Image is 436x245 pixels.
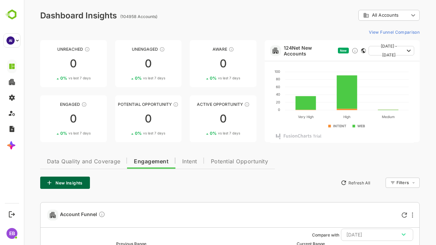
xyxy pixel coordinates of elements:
[136,47,141,52] div: These accounts have not shown enough engagement and need nurturing
[3,8,21,21] img: BambooboxLogoMark.f1c84d78b4c51b1a7b5f700c9845e183.svg
[316,49,323,52] span: New
[16,40,83,87] a: UnreachedThese accounts have not been engaged with for a defined time period00%vs last 7 days
[16,177,66,189] button: New Insights
[254,108,256,112] text: 0
[61,47,66,52] div: These accounts have not been engaged with for a defined time period
[36,76,67,81] div: 0 %
[205,47,210,52] div: These accounts have just entered the buying cycle and need further nurturing
[16,58,83,69] div: 0
[166,113,233,124] div: 0
[45,76,67,81] span: vs last 7 days
[16,47,83,52] div: Unreached
[23,159,96,164] span: Data Quality and Coverage
[372,177,396,189] div: Filters
[252,85,256,89] text: 60
[251,69,256,73] text: 100
[252,92,256,96] text: 40
[36,211,81,219] span: Account Funnel
[328,47,334,54] div: Discover new ICP-fit accounts showing engagement — via intent surges, anonymous website visits, L...
[252,77,256,81] text: 80
[220,102,226,107] div: These accounts have open opportunities which might be at any of the Sales Stages
[16,11,93,20] div: Dashboard Insights
[320,115,327,119] text: High
[58,102,63,107] div: These accounts are warm, further nurturing would qualify them to MQAs
[158,159,173,164] span: Intent
[350,42,380,60] span: [DATE] - [DATE]
[317,229,389,241] button: [DATE]
[6,36,15,45] div: AI
[342,27,396,37] button: View Funnel Comparison
[75,211,81,219] div: Compare Funnel to any previous dates, and click on any plot in the current funnel to view the det...
[194,131,216,136] span: vs last 7 days
[186,131,216,136] div: 0 %
[91,47,158,52] div: Unengaged
[166,40,233,87] a: AwareThese accounts have just entered the buying cycle and need further nurturing00%vs last 7 days
[345,46,390,55] button: [DATE] - [DATE]
[187,159,245,164] span: Potential Opportunity
[96,14,136,19] ag: (104958 Accounts)
[16,95,83,142] a: EngagedThese accounts are warm, further nurturing would qualify them to MQAs00%vs last 7 days
[373,180,385,185] div: Filters
[260,45,311,56] a: 124Net New Accounts
[7,210,16,219] button: Logout
[91,58,158,69] div: 0
[288,232,315,238] ag: Compare with
[6,228,17,239] div: EB
[334,9,396,22] div: All Accounts
[274,115,290,119] text: Very High
[111,76,141,81] div: 0 %
[378,212,383,218] div: Refresh
[16,113,83,124] div: 0
[91,113,158,124] div: 0
[166,95,233,142] a: Active OpportunityThese accounts have open opportunities which might be at any of the Sales Stage...
[388,212,389,218] div: More
[186,76,216,81] div: 0 %
[16,102,83,107] div: Engaged
[166,58,233,69] div: 0
[36,131,67,136] div: 0 %
[323,230,384,239] div: [DATE]
[91,95,158,142] a: Potential OpportunityThese accounts are MQAs and can be passed on to Inside Sales00%vs last 7 days
[91,102,158,107] div: Potential Opportunity
[166,102,233,107] div: Active Opportunity
[194,76,216,81] span: vs last 7 days
[119,76,141,81] span: vs last 7 days
[314,177,349,188] button: Refresh All
[91,40,158,87] a: UnengagedThese accounts have not shown enough engagement and need nurturing00%vs last 7 days
[348,13,375,18] span: All Accounts
[337,48,342,53] div: This card does not support filter and segments
[111,131,141,136] div: 0 %
[252,100,256,104] text: 20
[166,47,233,52] div: Aware
[339,12,385,18] div: All Accounts
[149,102,155,107] div: These accounts are MQAs and can be passed on to Inside Sales
[358,115,371,119] text: Medium
[45,131,67,136] span: vs last 7 days
[119,131,141,136] span: vs last 7 days
[110,159,145,164] span: Engagement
